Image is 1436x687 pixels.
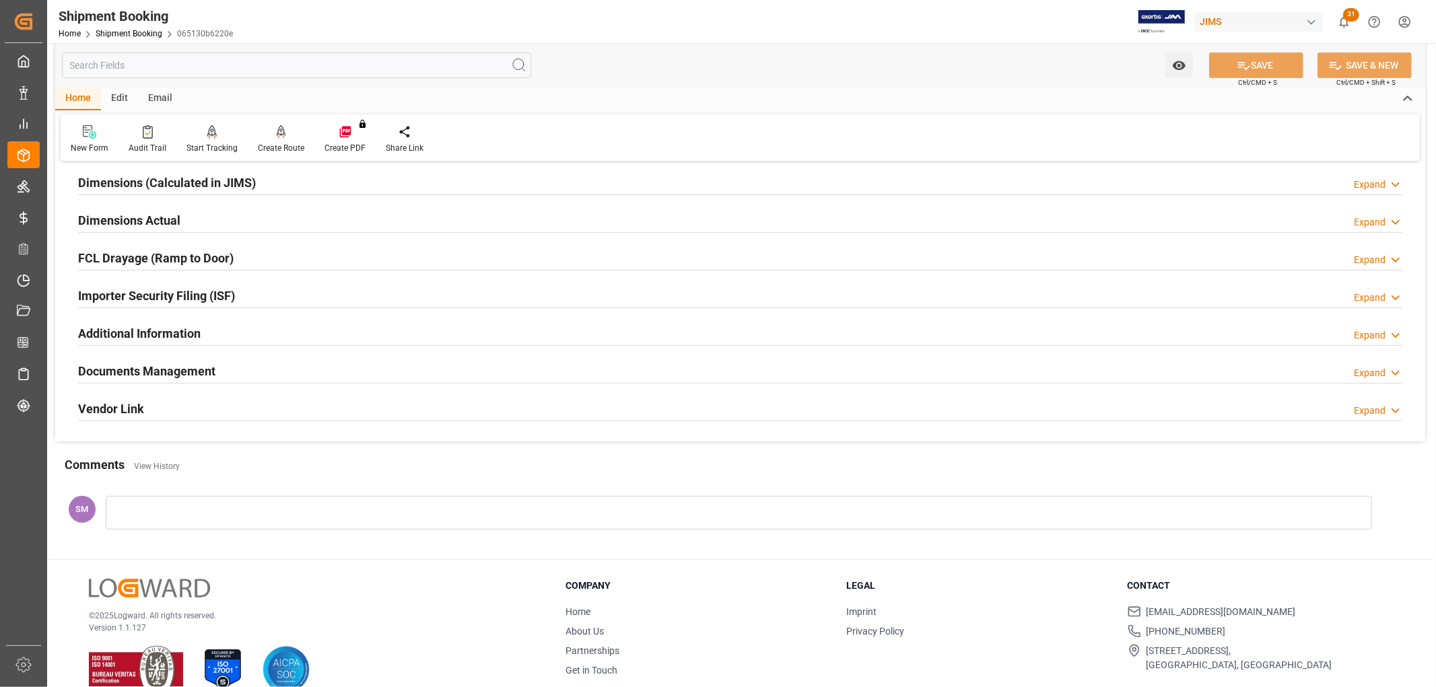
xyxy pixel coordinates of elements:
[566,606,590,617] a: Home
[1354,215,1386,229] div: Expand
[1318,52,1412,78] button: SAVE & NEW
[1194,9,1329,34] button: JIMS
[134,462,180,471] a: View History
[566,626,604,637] a: About Us
[1359,7,1390,37] button: Help Center
[1329,7,1359,37] button: show 31 new notifications
[78,174,256,192] h2: Dimensions (Calculated in JIMS)
[89,610,532,622] p: © 2025 Logward. All rights reserved.
[1209,52,1303,78] button: SAVE
[1343,8,1359,22] span: 31
[78,249,234,267] h2: FCL Drayage (Ramp to Door)
[1354,328,1386,342] div: Expand
[1138,10,1185,34] img: Exertis%20JAM%20-%20Email%20Logo.jpg_1722504956.jpg
[1147,605,1296,619] span: [EMAIL_ADDRESS][DOMAIN_NAME]
[846,606,877,617] a: Imprint
[846,626,904,637] a: Privacy Policy
[89,622,532,634] p: Version 1.1.127
[1354,404,1386,418] div: Expand
[186,142,238,154] div: Start Tracking
[1354,366,1386,380] div: Expand
[59,29,81,38] a: Home
[59,6,233,26] div: Shipment Booking
[1354,178,1386,192] div: Expand
[1165,52,1193,78] button: open menu
[65,456,125,474] h2: Comments
[101,87,138,110] div: Edit
[76,504,89,514] span: SM
[1194,12,1324,32] div: JIMS
[62,52,531,78] input: Search Fields
[78,324,201,342] h2: Additional Information
[566,579,829,593] h3: Company
[129,142,166,154] div: Audit Trail
[566,665,617,676] a: Get in Touch
[386,142,423,154] div: Share Link
[96,29,162,38] a: Shipment Booking
[1336,77,1396,87] span: Ctrl/CMD + Shift + S
[55,87,101,110] div: Home
[78,400,144,418] h2: Vendor Link
[1128,579,1392,593] h3: Contact
[258,142,304,154] div: Create Route
[78,362,215,380] h2: Documents Management
[138,87,182,110] div: Email
[89,579,210,598] img: Logward Logo
[566,645,619,656] a: Partnerships
[1147,624,1226,639] span: [PHONE_NUMBER]
[1354,291,1386,305] div: Expand
[78,287,235,305] h2: Importer Security Filing (ISF)
[1238,77,1277,87] span: Ctrl/CMD + S
[71,142,108,154] div: New Form
[78,211,180,229] h2: Dimensions Actual
[1147,644,1332,672] span: [STREET_ADDRESS], [GEOGRAPHIC_DATA], [GEOGRAPHIC_DATA]
[846,579,1110,593] h3: Legal
[1354,253,1386,267] div: Expand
